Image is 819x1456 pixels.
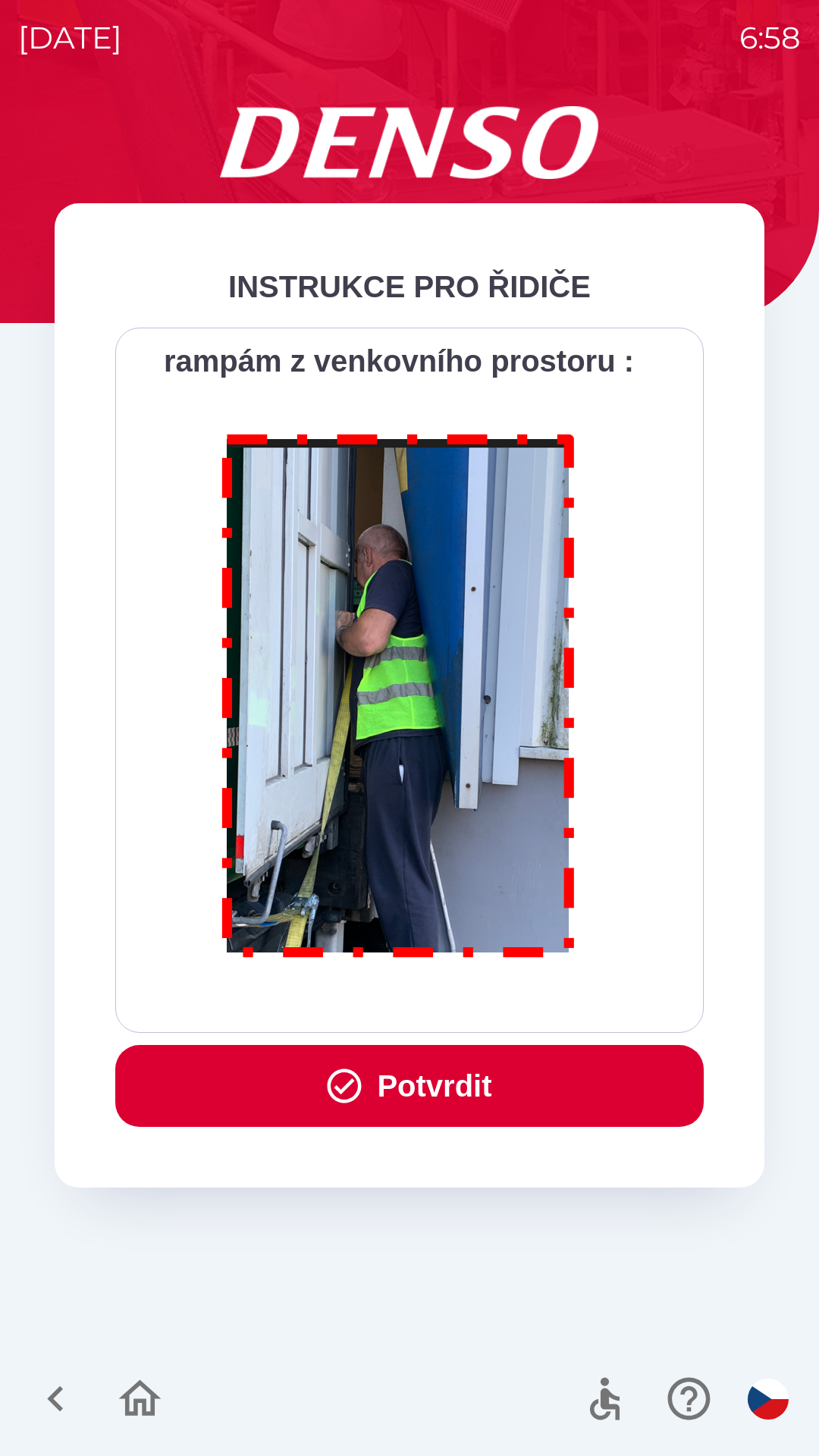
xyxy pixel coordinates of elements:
[18,15,122,61] p: [DATE]
[748,1379,789,1420] img: cs flag
[115,264,704,309] div: INSTRUKCE PRO ŘIDIČE
[55,106,764,179] img: Logo
[739,15,801,61] p: 6:58
[115,1045,704,1127] button: Potvrdit
[205,414,593,971] img: M8MNayrTL6gAAAABJRU5ErkJggg==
